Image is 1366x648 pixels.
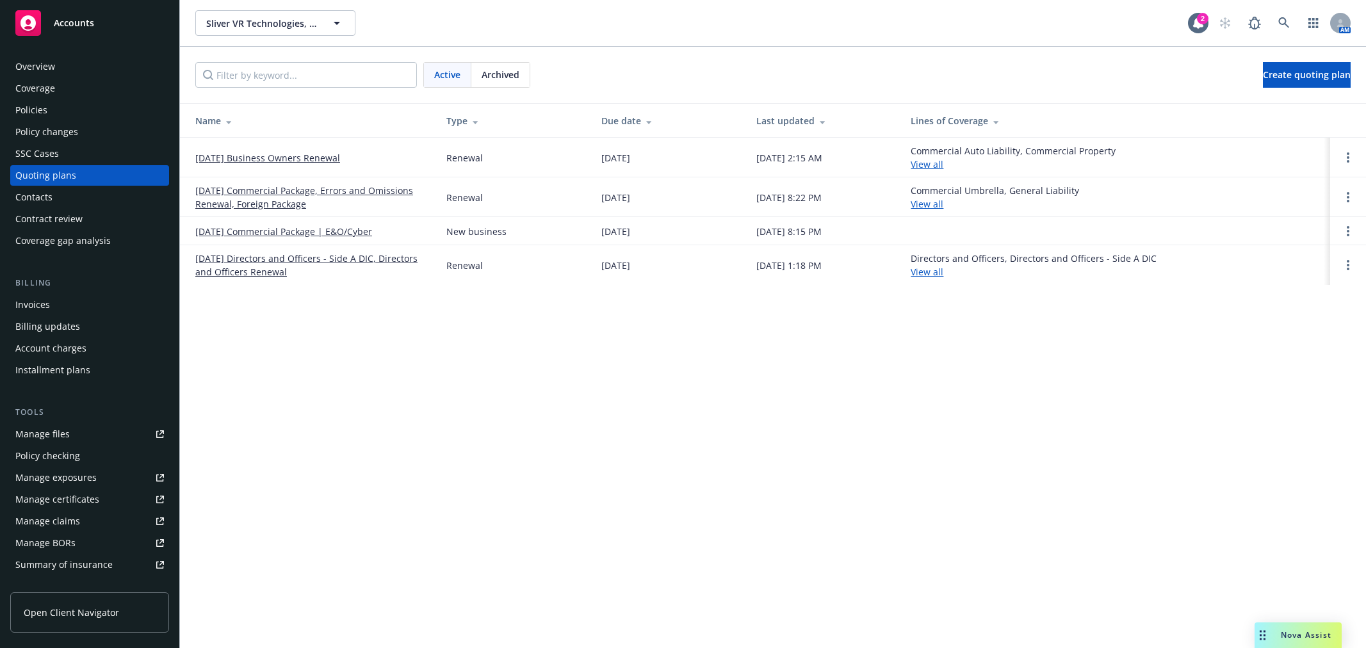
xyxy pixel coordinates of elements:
[10,489,169,510] a: Manage certificates
[601,151,630,165] div: [DATE]
[601,225,630,238] div: [DATE]
[1263,62,1351,88] a: Create quoting plan
[15,78,55,99] div: Coverage
[10,165,169,186] a: Quoting plans
[10,467,169,488] a: Manage exposures
[1212,10,1238,36] a: Start snowing
[756,191,822,204] div: [DATE] 8:22 PM
[911,158,943,170] a: View all
[10,316,169,337] a: Billing updates
[15,533,76,553] div: Manage BORs
[195,151,340,165] a: [DATE] Business Owners Renewal
[195,10,355,36] button: Sliver VR Technologies, Inc.
[10,143,169,164] a: SSC Cases
[10,511,169,531] a: Manage claims
[15,122,78,142] div: Policy changes
[10,424,169,444] a: Manage files
[15,555,113,575] div: Summary of insurance
[195,252,426,279] a: [DATE] Directors and Officers - Side A DIC, Directors and Officers Renewal
[10,56,169,77] a: Overview
[1301,10,1326,36] a: Switch app
[15,143,59,164] div: SSC Cases
[1255,622,1271,648] div: Drag to move
[10,100,169,120] a: Policies
[756,259,822,272] div: [DATE] 1:18 PM
[10,78,169,99] a: Coverage
[195,225,372,238] a: [DATE] Commercial Package | E&O/Cyber
[15,467,97,488] div: Manage exposures
[15,511,80,531] div: Manage claims
[195,114,426,127] div: Name
[15,56,55,77] div: Overview
[15,424,70,444] div: Manage files
[15,360,90,380] div: Installment plans
[1340,223,1356,239] a: Open options
[756,114,891,127] div: Last updated
[911,198,943,210] a: View all
[911,266,943,278] a: View all
[1340,190,1356,205] a: Open options
[54,18,94,28] span: Accounts
[1340,150,1356,165] a: Open options
[446,259,483,272] div: Renewal
[10,231,169,251] a: Coverage gap analysis
[206,17,317,30] span: Sliver VR Technologies, Inc.
[601,191,630,204] div: [DATE]
[10,5,169,41] a: Accounts
[195,184,426,211] a: [DATE] Commercial Package, Errors and Omissions Renewal, Foreign Package
[1263,69,1351,81] span: Create quoting plan
[15,100,47,120] div: Policies
[15,231,111,251] div: Coverage gap analysis
[10,446,169,466] a: Policy checking
[15,209,83,229] div: Contract review
[15,338,86,359] div: Account charges
[446,151,483,165] div: Renewal
[10,555,169,575] a: Summary of insurance
[601,259,630,272] div: [DATE]
[15,446,80,466] div: Policy checking
[1281,629,1331,640] span: Nova Assist
[10,122,169,142] a: Policy changes
[911,184,1079,211] div: Commercial Umbrella, General Liability
[434,68,460,81] span: Active
[10,295,169,315] a: Invoices
[15,295,50,315] div: Invoices
[1255,622,1342,648] button: Nova Assist
[1197,13,1208,24] div: 2
[15,165,76,186] div: Quoting plans
[15,316,80,337] div: Billing updates
[482,68,519,81] span: Archived
[446,225,507,238] div: New business
[15,187,53,207] div: Contacts
[911,144,1116,171] div: Commercial Auto Liability, Commercial Property
[756,225,822,238] div: [DATE] 8:15 PM
[756,151,822,165] div: [DATE] 2:15 AM
[1242,10,1267,36] a: Report a Bug
[10,360,169,380] a: Installment plans
[10,406,169,419] div: Tools
[911,114,1320,127] div: Lines of Coverage
[15,489,99,510] div: Manage certificates
[195,62,417,88] input: Filter by keyword...
[10,187,169,207] a: Contacts
[446,114,581,127] div: Type
[446,191,483,204] div: Renewal
[911,252,1157,279] div: Directors and Officers, Directors and Officers - Side A DIC
[24,606,119,619] span: Open Client Navigator
[10,277,169,289] div: Billing
[10,338,169,359] a: Account charges
[10,209,169,229] a: Contract review
[1271,10,1297,36] a: Search
[601,114,736,127] div: Due date
[10,533,169,553] a: Manage BORs
[1340,257,1356,273] a: Open options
